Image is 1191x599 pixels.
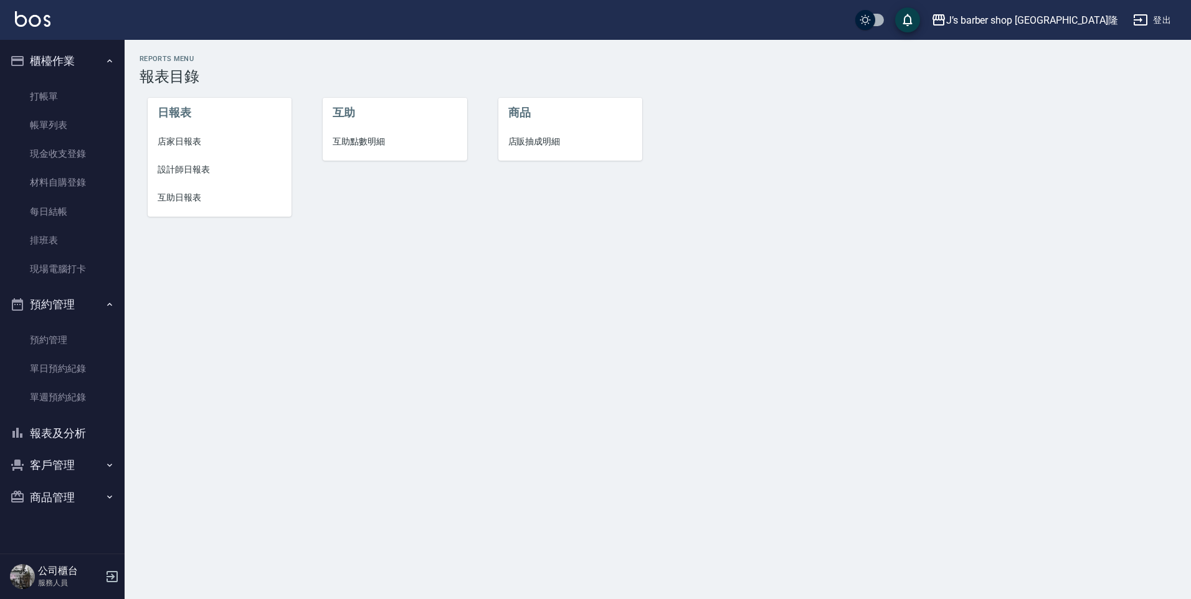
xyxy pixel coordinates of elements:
[5,417,120,450] button: 報表及分析
[498,98,643,128] li: 商品
[5,111,120,139] a: 帳單列表
[148,98,292,128] li: 日報表
[5,139,120,168] a: 現金收支登錄
[5,197,120,226] a: 每日結帳
[140,55,1176,63] h2: Reports Menu
[15,11,50,27] img: Logo
[5,226,120,255] a: 排班表
[508,135,633,148] span: 店販抽成明細
[158,163,282,176] span: 設計師日報表
[5,383,120,412] a: 單週預約紀錄
[148,184,292,212] a: 互助日報表
[323,128,467,156] a: 互助點數明細
[5,168,120,197] a: 材料自購登錄
[895,7,920,32] button: save
[5,288,120,321] button: 預約管理
[5,82,120,111] a: 打帳單
[498,128,643,156] a: 店販抽成明細
[1128,9,1176,32] button: 登出
[926,7,1123,33] button: J’s barber shop [GEOGRAPHIC_DATA]隆
[148,156,292,184] a: 設計師日報表
[5,45,120,77] button: 櫃檯作業
[5,449,120,481] button: 客戶管理
[10,564,35,589] img: Person
[140,68,1176,85] h3: 報表目錄
[5,481,120,514] button: 商品管理
[323,98,467,128] li: 互助
[5,326,120,354] a: 預約管理
[158,135,282,148] span: 店家日報表
[5,255,120,283] a: 現場電腦打卡
[946,12,1118,28] div: J’s barber shop [GEOGRAPHIC_DATA]隆
[158,191,282,204] span: 互助日報表
[38,565,102,577] h5: 公司櫃台
[5,354,120,383] a: 單日預約紀錄
[333,135,457,148] span: 互助點數明細
[38,577,102,588] p: 服務人員
[148,128,292,156] a: 店家日報表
